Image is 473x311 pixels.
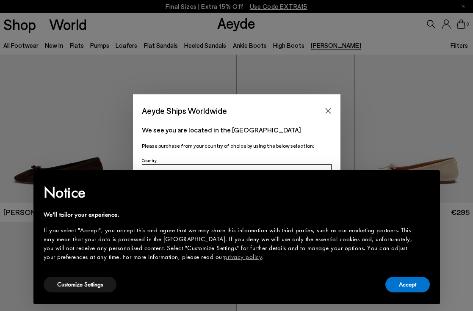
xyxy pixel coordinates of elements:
p: Please purchase from your country of choice by using the below selection: [142,142,332,150]
span: Country [142,158,157,163]
button: Customize Settings [44,277,116,292]
button: Close [322,105,335,117]
button: Close this notice [416,173,437,193]
a: privacy policy [224,253,262,261]
div: If you select "Accept", you accept this and agree that we may share this information with third p... [44,226,416,261]
h2: Notice [44,182,416,204]
span: Aeyde Ships Worldwide [142,103,227,118]
span: × [423,176,429,189]
div: We'll tailor your experience. [44,210,416,219]
p: We see you are located in the [GEOGRAPHIC_DATA] [142,125,332,135]
button: Accept [385,277,430,292]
